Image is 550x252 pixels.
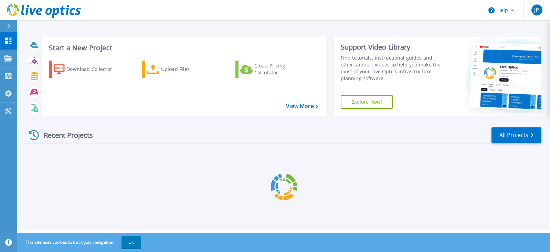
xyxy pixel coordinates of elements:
[286,103,318,109] a: View More
[341,54,445,82] div: Find tutorials, instructional guides and other support videos to help you make the most of your L...
[534,7,539,13] span: JP
[161,62,216,76] div: Upload Files
[66,62,121,76] div: Download Collector
[254,62,309,76] div: Cloud Pricing Calculator
[49,44,318,52] h3: Start a New Project
[27,127,102,144] div: Recent Projects
[491,127,541,143] a: All Projects
[142,61,219,78] a: Upload Files
[235,61,312,78] a: Cloud Pricing Calculator
[49,61,126,78] a: Download Collector
[341,95,393,109] a: Explore Now!
[341,43,445,52] div: Support Video Library
[19,236,141,249] span: This site uses cookies to track your navigation.
[121,236,141,249] button: OK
